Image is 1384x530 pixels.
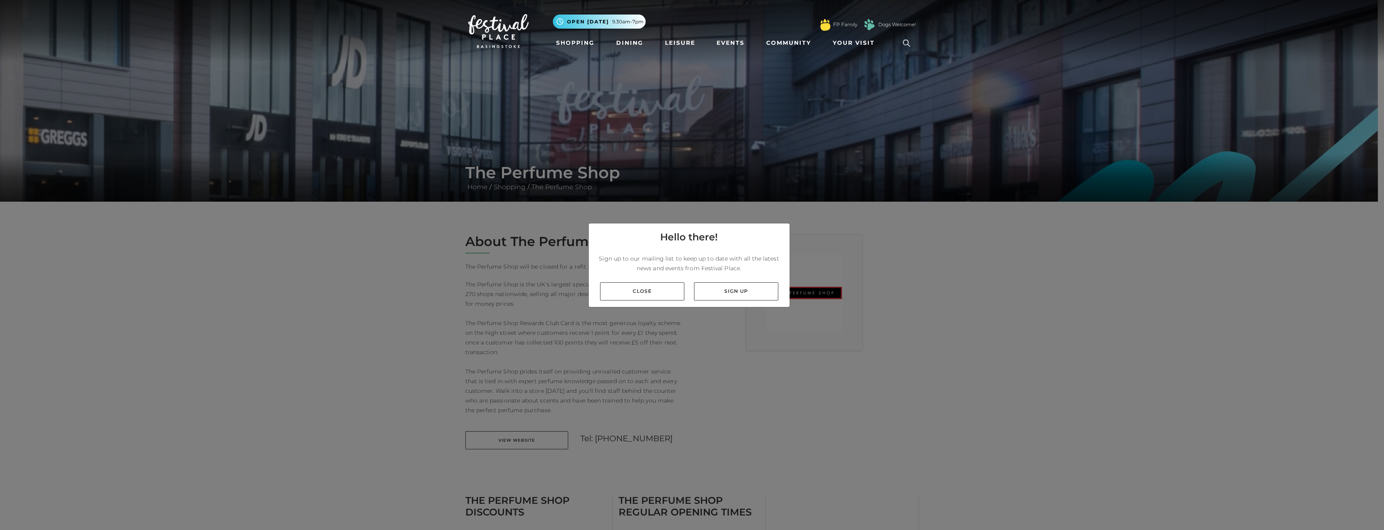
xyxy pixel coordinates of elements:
button: Open [DATE] 9.30am-7pm [553,15,646,29]
a: Dining [613,35,646,50]
span: 9.30am-7pm [612,18,644,25]
span: Your Visit [833,39,875,47]
a: Sign up [694,282,778,300]
a: Dogs Welcome! [878,21,916,28]
a: Community [763,35,814,50]
a: Your Visit [830,35,882,50]
img: Festival Place Logo [468,14,529,48]
span: Open [DATE] [567,18,609,25]
h4: Hello there! [660,230,718,244]
a: Shopping [553,35,598,50]
a: Events [713,35,748,50]
a: FP Family [833,21,857,28]
a: Leisure [662,35,698,50]
a: Close [600,282,684,300]
p: Sign up to our mailing list to keep up to date with all the latest news and events from Festival ... [595,254,783,273]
